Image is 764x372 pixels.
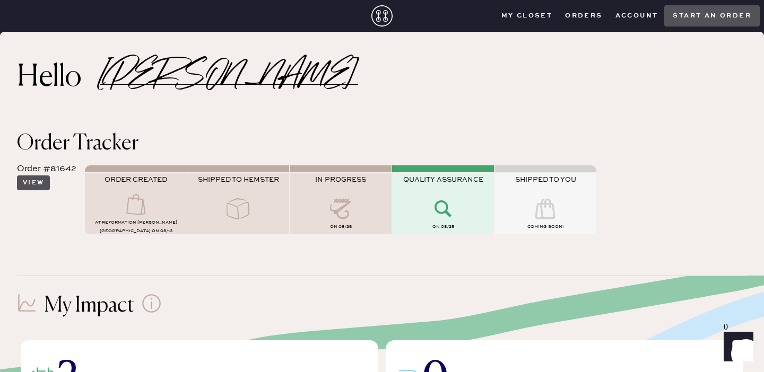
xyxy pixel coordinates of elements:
span: COMING SOON! [527,224,563,229]
span: SHIPPED TO YOU [515,175,576,184]
button: My Closet [495,8,559,24]
iframe: Front Chat [714,324,759,370]
h1: My Impact [44,293,134,318]
button: Start an order [664,5,760,26]
button: View [17,175,50,190]
span: QUALITY ASSURANCE [403,175,483,184]
div: Order #81642 [17,163,76,175]
span: ORDER CREATED [105,175,167,184]
span: Order Tracker [17,133,138,154]
span: on 08/25 [330,224,352,229]
button: Orders [559,8,609,24]
button: Account [609,8,665,24]
span: on 08/25 [432,224,454,229]
h2: [PERSON_NAME] [100,71,358,85]
span: SHIPPED TO HEMSTER [198,175,279,184]
span: IN PROGRESS [315,175,366,184]
span: AT Reformation [PERSON_NAME][GEOGRAPHIC_DATA] on 08/13 [95,220,177,234]
h2: Hello [17,65,100,91]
